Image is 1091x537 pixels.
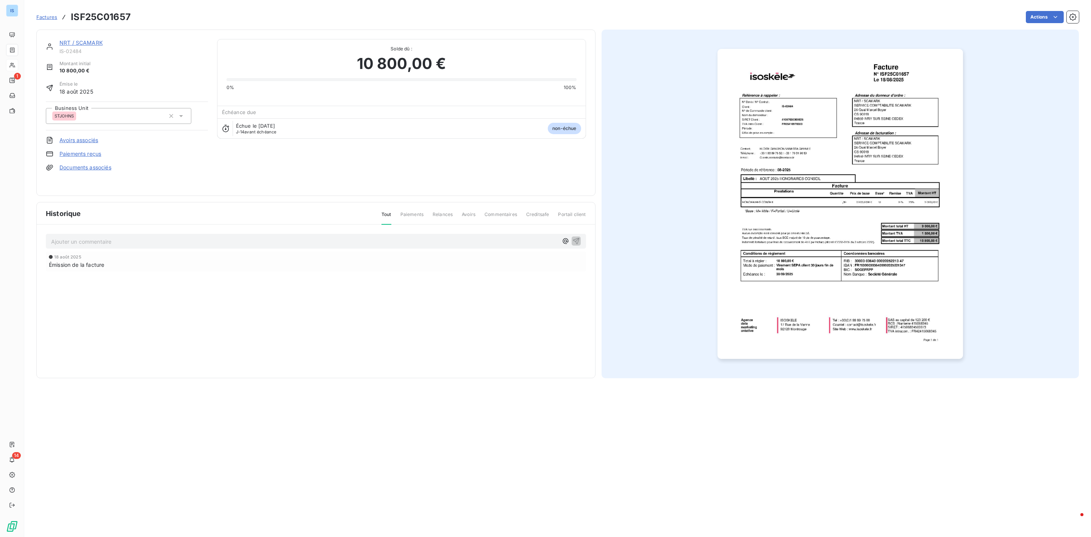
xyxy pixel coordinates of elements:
[236,130,277,134] span: avant échéance
[564,84,577,91] span: 100%
[59,88,93,96] span: 18 août 2025
[59,39,103,46] a: NRT / SCAMARK
[227,45,577,52] span: Solde dû :
[59,136,98,144] a: Avoirs associés
[1026,11,1064,23] button: Actions
[59,164,111,171] a: Documents associés
[59,48,208,54] span: IS-02484
[526,211,549,224] span: Creditsafe
[49,261,104,269] span: Émission de la facture
[558,211,586,224] span: Portail client
[59,67,91,75] span: 10 800,00 €
[236,123,275,129] span: Échue le [DATE]
[46,208,81,219] span: Historique
[36,14,57,20] span: Factures
[381,211,391,225] span: Tout
[357,52,446,75] span: 10 800,00 €
[12,452,21,459] span: 14
[236,129,245,135] span: J-14
[717,49,963,359] img: invoice_thumbnail
[485,211,517,224] span: Commentaires
[6,520,18,532] img: Logo LeanPay
[1065,511,1083,529] iframe: Intercom live chat
[55,114,74,118] span: STJOHNS
[227,84,234,91] span: 0%
[14,73,21,80] span: 1
[548,123,581,134] span: non-échue
[71,10,131,24] h3: ISF25C01657
[433,211,453,224] span: Relances
[222,109,256,115] span: Échéance due
[54,255,81,259] span: 18 août 2025
[400,211,424,224] span: Paiements
[59,60,91,67] span: Montant initial
[59,81,93,88] span: Émise le
[36,13,57,21] a: Factures
[6,5,18,17] div: IS
[462,211,475,224] span: Avoirs
[59,150,101,158] a: Paiements reçus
